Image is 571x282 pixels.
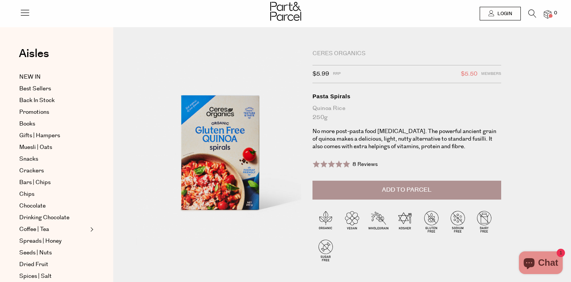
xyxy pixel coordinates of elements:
span: $5.50 [461,69,477,79]
img: Part&Parcel [270,2,301,21]
img: P_P-ICONS-Live_Bec_V11_Organic.svg [312,208,339,235]
span: Snacks [19,155,38,164]
p: No more post-pasta food [MEDICAL_DATA]. The powerful ancient grain of quinoa makes a delicious, l... [312,128,501,150]
a: Dried Fruit [19,260,88,269]
a: Best Sellers [19,84,88,93]
a: Crackers [19,166,88,175]
img: P_P-ICONS-Live_Bec_V11_Wholegrain.svg [365,208,392,235]
span: Coffee | Tea [19,225,49,234]
span: Muesli | Oats [19,143,52,152]
a: Bars | Chips [19,178,88,187]
button: Expand/Collapse Coffee | Tea [88,225,94,234]
span: RRP [333,69,341,79]
span: Dried Fruit [19,260,48,269]
a: Back In Stock [19,96,88,105]
span: Members [481,69,501,79]
span: Best Sellers [19,84,51,93]
img: P_P-ICONS-Live_Bec_V11_Dairy_Free.svg [471,208,497,235]
span: Add to Parcel [382,186,431,194]
img: P_P-ICONS-Live_Bec_V11_Sugar_Free.svg [312,237,339,263]
div: Quinoa Rice 250g [312,104,501,122]
a: Spreads | Honey [19,237,88,246]
span: Drinking Chocolate [19,213,69,222]
span: 8 Reviews [352,161,378,168]
span: Bars | Chips [19,178,51,187]
inbox-online-store-chat: Shopify online store chat [517,251,565,276]
a: Gifts | Hampers [19,131,88,140]
div: Ceres Organics [312,50,501,57]
a: Muesli | Oats [19,143,88,152]
span: Chocolate [19,201,46,211]
img: P_P-ICONS-Live_Bec_V11_Kosher.svg [392,208,418,235]
a: Coffee | Tea [19,225,88,234]
a: Aisles [19,48,49,67]
a: 0 [544,10,551,18]
button: Add to Parcel [312,181,501,200]
span: Seeds | Nuts [19,248,52,257]
span: Login [496,11,512,17]
a: Drinking Chocolate [19,213,88,222]
img: Pasta Spirals [136,50,301,245]
span: Back In Stock [19,96,55,105]
a: Login [480,7,521,20]
span: Promotions [19,108,49,117]
img: P_P-ICONS-Live_Bec_V11_Gluten_Free.svg [418,208,445,235]
img: P_P-ICONS-Live_Bec_V11_Sodium_Free.svg [445,208,471,235]
a: Snacks [19,155,88,164]
span: Aisles [19,45,49,62]
img: P_P-ICONS-Live_Bec_V11_Vegan.svg [339,208,365,235]
span: Chips [19,190,34,199]
span: Gifts | Hampers [19,131,60,140]
a: Promotions [19,108,88,117]
a: Chips [19,190,88,199]
span: Crackers [19,166,44,175]
span: $5.99 [312,69,329,79]
span: NEW IN [19,73,41,82]
a: NEW IN [19,73,88,82]
span: Books [19,119,35,129]
span: 0 [552,10,559,17]
span: Spreads | Honey [19,237,62,246]
a: Spices | Salt [19,272,88,281]
a: Books [19,119,88,129]
a: Chocolate [19,201,88,211]
span: Spices | Salt [19,272,52,281]
div: Pasta Spirals [312,93,501,100]
a: Seeds | Nuts [19,248,88,257]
